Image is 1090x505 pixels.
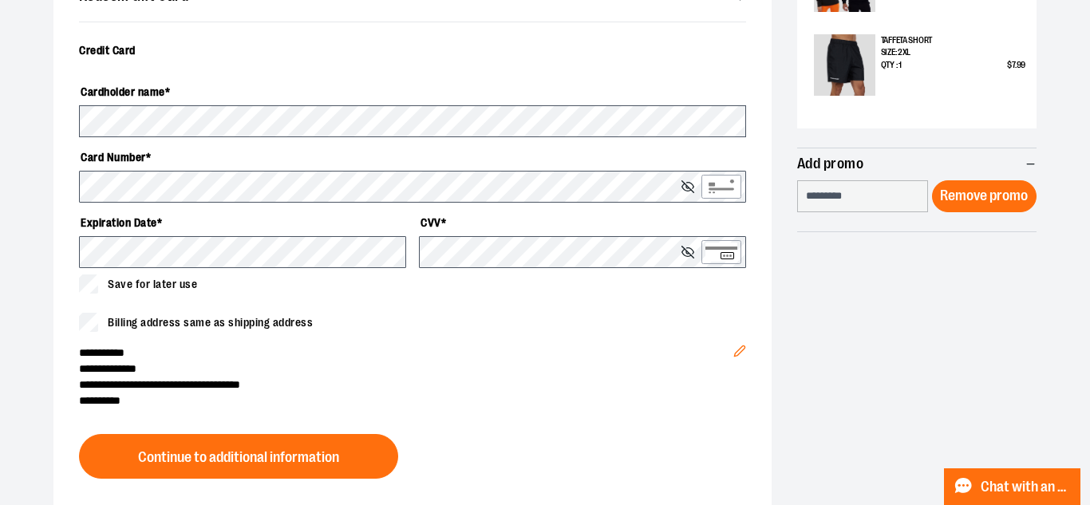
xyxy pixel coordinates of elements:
[1017,60,1025,70] span: 99
[1007,60,1012,70] span: $
[79,313,98,332] input: Billing address same as shipping address
[79,274,98,294] input: Save for later use
[944,468,1081,505] button: Chat with an Expert
[1015,60,1017,70] span: .
[940,188,1028,203] span: Remove promo
[79,434,398,479] button: Continue to additional information
[108,314,313,331] span: Billing address same as shipping address
[881,34,1025,47] p: Taffeta Short
[79,209,406,236] label: Expiration Date *
[108,276,197,293] span: Save for later use
[881,59,902,72] span: Qty : 1
[981,479,1071,495] span: Chat with an Expert
[138,450,339,465] span: Continue to additional information
[79,144,746,171] label: Card Number *
[881,46,1025,59] p: Size: 2XL
[797,148,1037,180] button: Add promo
[1012,60,1015,70] span: 7
[797,156,863,172] span: Add promo
[721,319,759,375] button: Edit
[932,180,1037,212] button: Remove promo
[79,78,746,105] label: Cardholder name *
[79,44,136,57] span: Credit Card
[419,209,746,236] label: CVV *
